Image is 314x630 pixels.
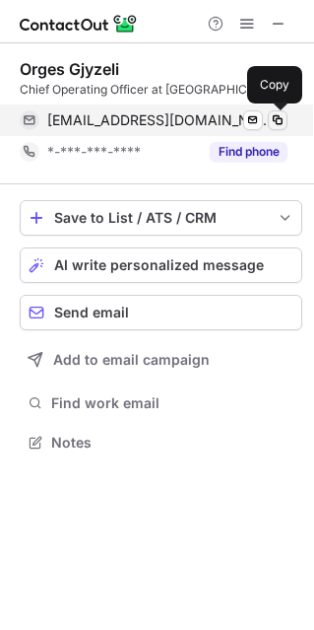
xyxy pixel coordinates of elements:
[210,142,287,162] button: Reveal Button
[54,305,129,320] span: Send email
[20,59,119,79] div: Orges Gjyzeli
[20,295,302,330] button: Send email
[47,111,273,129] span: [EMAIL_ADDRESS][DOMAIN_NAME]
[20,342,302,378] button: Add to email campaign
[20,247,302,283] button: AI write personalized message
[20,429,302,456] button: Notes
[20,81,302,99] div: Chief Operating Officer at [GEOGRAPHIC_DATA]
[54,257,264,273] span: AI write personalized message
[20,12,138,35] img: ContactOut v5.3.10
[20,200,302,236] button: save-profile-one-click
[51,394,294,412] span: Find work email
[53,352,210,368] span: Add to email campaign
[51,434,294,452] span: Notes
[20,389,302,417] button: Find work email
[54,210,268,226] div: Save to List / ATS / CRM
